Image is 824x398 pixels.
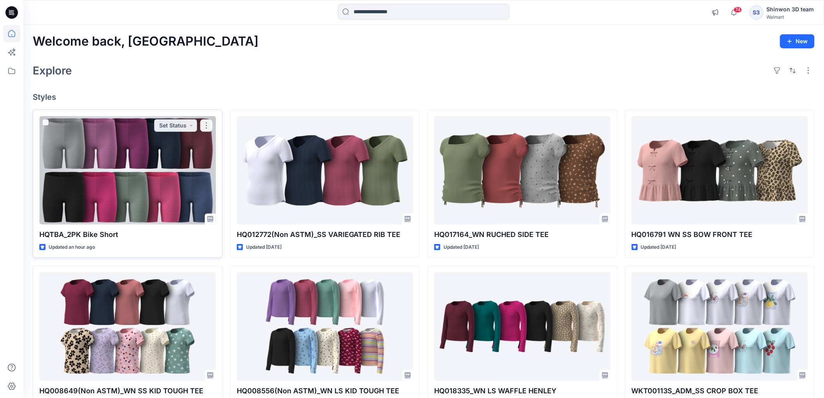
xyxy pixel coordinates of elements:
a: HQTBA_2PK Bike Short [39,116,216,225]
p: HQ008649(Non ASTM)_WN SS KID TOUGH TEE [39,386,216,396]
a: HQ016791 WN SS BOW FRONT TEE [632,116,808,225]
p: HQ016791 WN SS BOW FRONT TEE [632,229,808,240]
a: WKT00113S_ADM_SS CROP BOX TEE [632,272,808,380]
p: HQ018335_WN LS WAFFLE HENLEY [434,386,611,396]
p: Updated [DATE] [641,243,676,251]
p: HQ012772(Non ASTM)_SS VARIEGATED RIB TEE [237,229,413,240]
span: 74 [734,7,742,13]
div: Shinwon 3D team [767,5,814,14]
a: HQ008556(Non ASTM)_WN LS KID TOUGH TEE [237,272,413,380]
a: HQ017164_WN RUCHED SIDE TEE [434,116,611,225]
h2: Welcome back, [GEOGRAPHIC_DATA] [33,34,259,49]
p: WKT00113S_ADM_SS CROP BOX TEE [632,386,808,396]
h4: Styles [33,92,815,102]
div: Walmart [767,14,814,20]
a: HQ008649(Non ASTM)_WN SS KID TOUGH TEE [39,272,216,380]
p: Updated an hour ago [49,243,95,251]
p: HQ017164_WN RUCHED SIDE TEE [434,229,611,240]
a: HQ018335_WN LS WAFFLE HENLEY [434,272,611,380]
p: Updated [DATE] [246,243,282,251]
h2: Explore [33,64,72,77]
div: S3 [750,5,764,19]
p: HQTBA_2PK Bike Short [39,229,216,240]
a: HQ012772(Non ASTM)_SS VARIEGATED RIB TEE [237,116,413,225]
button: New [780,34,815,48]
p: Updated [DATE] [444,243,479,251]
p: HQ008556(Non ASTM)_WN LS KID TOUGH TEE [237,386,413,396]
